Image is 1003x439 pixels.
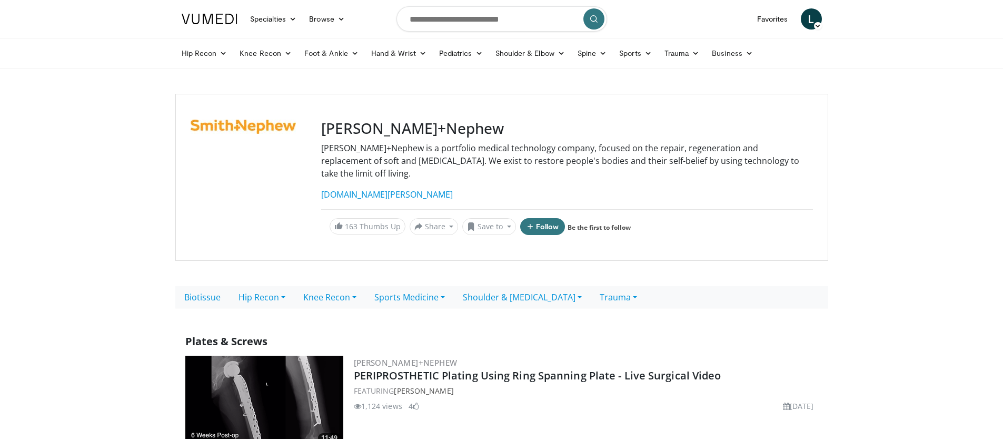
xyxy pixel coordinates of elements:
[354,368,721,383] a: PERIPROSTHETIC Plating Using Ring Spanning Plate - Live Surgical Video
[354,357,458,368] a: [PERSON_NAME]+Nephew
[365,43,433,64] a: Hand & Wrist
[462,218,516,235] button: Save to
[433,43,489,64] a: Pediatrics
[571,43,613,64] a: Spine
[175,43,234,64] a: Hip Recon
[591,286,646,308] a: Trauma
[182,14,237,24] img: VuMedi Logo
[410,218,459,235] button: Share
[321,189,453,200] a: [DOMAIN_NAME][PERSON_NAME]
[783,401,814,412] li: [DATE]
[330,218,405,235] a: 163 Thumbs Up
[365,286,454,308] a: Sports Medicine
[396,6,607,32] input: Search topics, interventions
[613,43,658,64] a: Sports
[354,385,818,396] div: FEATURING
[751,8,795,30] a: Favorites
[706,43,759,64] a: Business
[568,223,631,232] a: Be the first to follow
[294,286,365,308] a: Knee Recon
[175,286,230,308] a: Biotissue
[321,142,813,180] p: [PERSON_NAME]+Nephew is a portfolio medical technology company, focused on the repair, regenerati...
[185,334,267,348] span: Plates & Screws
[321,120,813,138] h3: [PERSON_NAME]+Nephew
[298,43,365,64] a: Foot & Ankle
[409,401,419,412] li: 4
[801,8,822,30] a: L
[394,386,453,396] a: [PERSON_NAME]
[658,43,706,64] a: Trauma
[345,221,357,231] span: 163
[454,286,591,308] a: Shoulder & [MEDICAL_DATA]
[489,43,571,64] a: Shoulder & Elbow
[354,401,402,412] li: 1,124 views
[520,218,565,235] button: Follow
[244,8,303,30] a: Specialties
[233,43,298,64] a: Knee Recon
[230,286,294,308] a: Hip Recon
[303,8,351,30] a: Browse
